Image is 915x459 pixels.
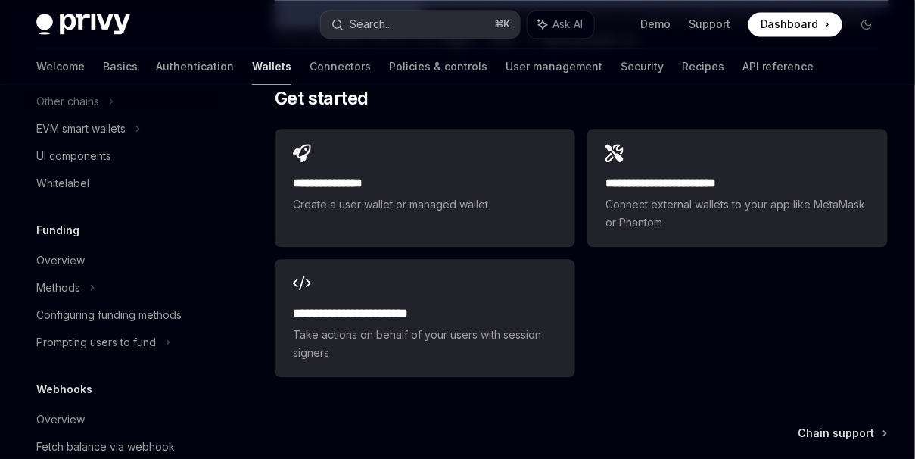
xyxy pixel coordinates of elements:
[854,12,879,36] button: Toggle dark mode
[36,147,111,165] div: UI components
[36,411,85,429] div: Overview
[275,86,368,111] span: Get started
[798,426,875,441] span: Chain support
[528,11,594,38] button: Ask AI
[495,18,511,30] span: ⌘ K
[798,426,886,441] a: Chain support
[103,48,138,85] a: Basics
[24,170,218,197] a: Whitelabel
[621,48,664,85] a: Security
[350,15,392,33] div: Search...
[156,48,234,85] a: Authentication
[36,174,89,192] div: Whitelabel
[36,380,92,398] h5: Webhooks
[36,438,175,456] div: Fetch balance via webhook
[553,17,584,32] span: Ask AI
[36,48,85,85] a: Welcome
[36,333,156,351] div: Prompting users to fund
[506,48,602,85] a: User management
[36,14,130,35] img: dark logo
[24,406,218,433] a: Overview
[321,11,519,38] button: Search...⌘K
[36,251,85,270] div: Overview
[748,12,842,36] a: Dashboard
[24,301,218,329] a: Configuring funding methods
[24,247,218,274] a: Overview
[682,48,724,85] a: Recipes
[36,120,126,138] div: EVM smart wallets
[36,221,79,239] h5: Funding
[640,17,671,32] a: Demo
[36,306,182,324] div: Configuring funding methods
[689,17,730,32] a: Support
[24,142,218,170] a: UI components
[742,48,814,85] a: API reference
[252,48,291,85] a: Wallets
[36,279,80,297] div: Methods
[293,326,557,362] span: Take actions on behalf of your users with session signers
[605,195,870,232] span: Connect external wallets to your app like MetaMask or Phantom
[761,17,819,32] span: Dashboard
[310,48,371,85] a: Connectors
[389,48,487,85] a: Policies & controls
[293,195,557,214] span: Create a user wallet or managed wallet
